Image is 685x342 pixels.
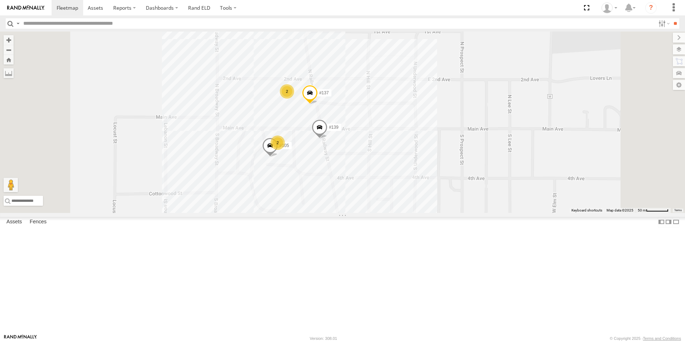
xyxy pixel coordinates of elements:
div: 2 [270,136,285,150]
label: Search Filter Options [656,18,671,29]
label: Dock Summary Table to the Left [658,217,665,227]
button: Drag Pegman onto the map to open Street View [4,178,18,192]
label: Hide Summary Table [672,217,680,227]
span: #139 [329,125,339,130]
label: Dock Summary Table to the Right [665,217,672,227]
button: Keyboard shortcuts [571,208,602,213]
img: rand-logo.svg [7,5,44,10]
button: Zoom out [4,45,14,55]
label: Fences [26,217,50,227]
a: Visit our Website [4,335,37,342]
button: Zoom in [4,35,14,45]
div: Devan Weelborg [599,3,620,13]
label: Assets [3,217,25,227]
button: Zoom Home [4,55,14,65]
span: 50 m [638,208,646,212]
span: #105 [279,143,289,148]
span: Map data ©2025 [607,208,633,212]
div: Version: 308.01 [310,336,337,341]
label: Measure [4,68,14,78]
label: Map Settings [673,80,685,90]
label: Search Query [15,18,21,29]
i: ? [645,2,657,14]
span: #137 [319,91,329,96]
a: Terms (opens in new tab) [674,209,682,212]
a: Terms and Conditions [643,336,681,341]
button: Map Scale: 50 m per 59 pixels [636,208,671,213]
div: 2 [280,84,294,99]
div: © Copyright 2025 - [610,336,681,341]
